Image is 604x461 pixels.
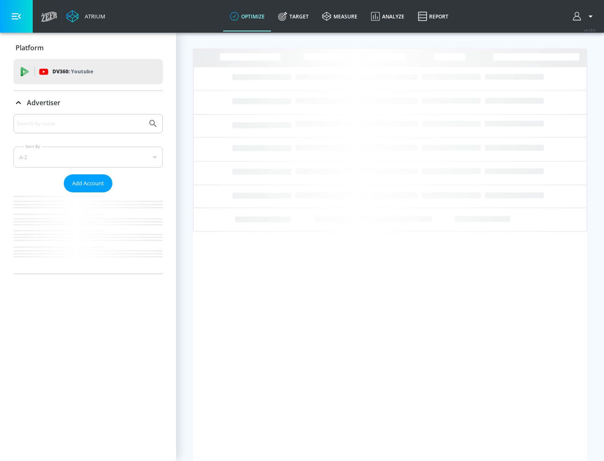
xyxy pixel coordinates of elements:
a: optimize [223,1,271,31]
div: Advertiser [13,91,163,114]
a: Analyze [364,1,411,31]
div: Platform [13,36,163,60]
a: Report [411,1,455,31]
input: Search by name [17,118,144,129]
p: Platform [16,43,44,52]
div: DV360: Youtube [13,59,163,84]
a: measure [315,1,364,31]
span: v 4.28.0 [584,28,596,32]
p: DV360: [52,67,93,76]
div: Advertiser [13,114,163,274]
nav: list of Advertiser [13,192,163,274]
a: Atrium [66,10,105,23]
p: Advertiser [27,98,60,107]
span: Add Account [72,179,104,188]
label: Sort By [24,144,42,149]
button: Add Account [64,174,112,192]
div: Atrium [81,13,105,20]
p: Youtube [71,67,93,76]
div: A-Z [13,147,163,168]
a: Target [271,1,315,31]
